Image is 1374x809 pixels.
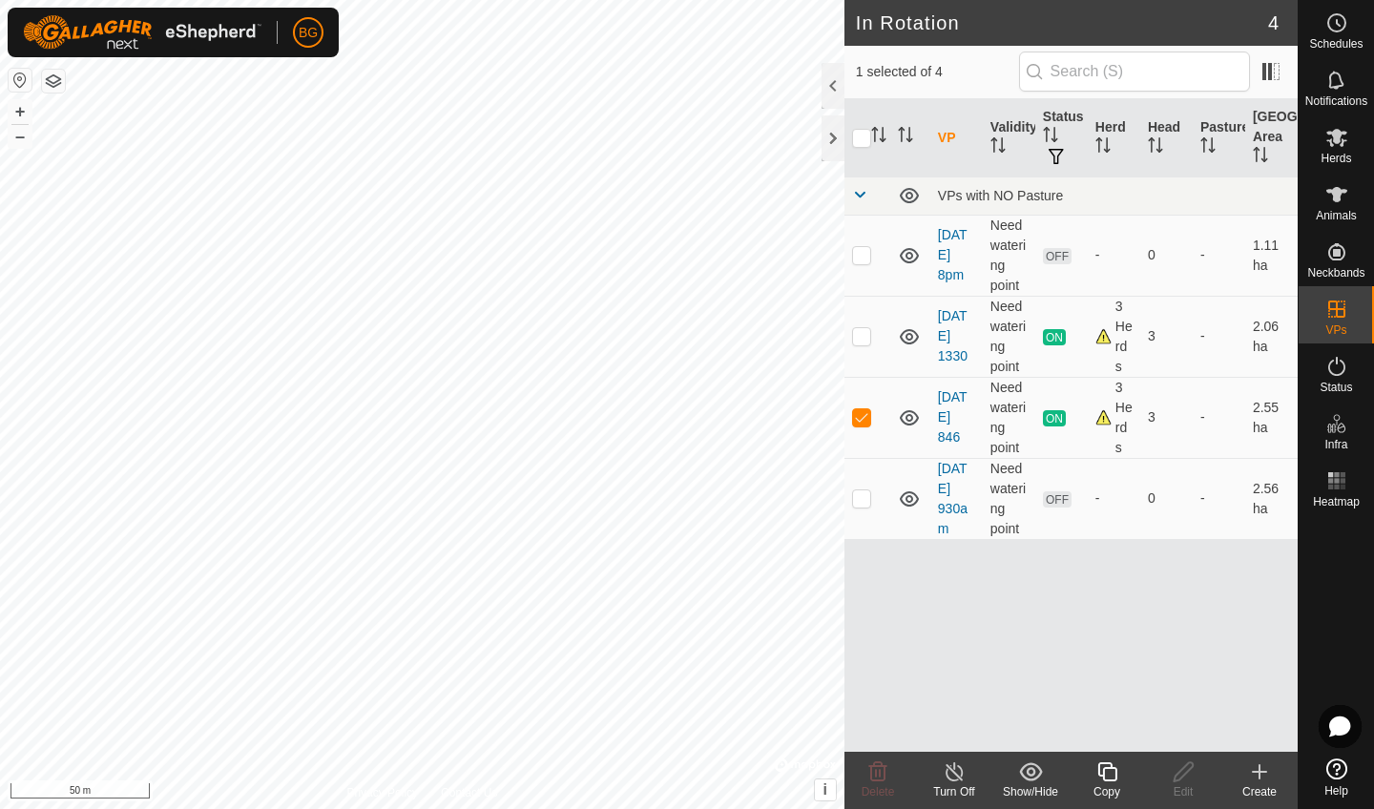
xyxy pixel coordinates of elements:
span: Animals [1316,210,1357,221]
p-sorticon: Activate to sort [871,130,886,145]
span: ON [1043,329,1066,345]
p-sorticon: Activate to sort [1200,140,1216,156]
span: Heatmap [1313,496,1360,508]
div: Create [1221,783,1298,800]
input: Search (S) [1019,52,1250,92]
h2: In Rotation [856,11,1268,34]
td: - [1193,377,1245,458]
div: Edit [1145,783,1221,800]
span: Neckbands [1307,267,1364,279]
td: 2.56 ha [1245,458,1298,539]
th: Status [1035,99,1088,177]
span: Status [1320,382,1352,393]
button: – [9,125,31,148]
p-sorticon: Activate to sort [1043,130,1058,145]
td: Need watering point [983,377,1035,458]
p-sorticon: Activate to sort [1095,140,1111,156]
td: 3 [1140,377,1193,458]
a: Help [1299,751,1374,804]
a: Contact Us [441,784,497,801]
span: OFF [1043,248,1072,264]
div: Turn Off [916,783,992,800]
td: 1.11 ha [1245,215,1298,296]
span: i [823,781,827,798]
td: Need watering point [983,296,1035,377]
span: BG [299,23,318,43]
span: Herds [1321,153,1351,164]
a: [DATE] 930am [938,461,968,536]
div: Copy [1069,783,1145,800]
td: - [1193,215,1245,296]
th: Pasture [1193,99,1245,177]
td: 3 [1140,296,1193,377]
span: Notifications [1305,95,1367,107]
td: - [1193,458,1245,539]
td: 0 [1140,458,1193,539]
p-sorticon: Activate to sort [1253,150,1268,165]
div: Show/Hide [992,783,1069,800]
a: Privacy Policy [346,784,418,801]
button: i [815,779,836,800]
div: VPs with NO Pasture [938,188,1290,203]
span: 4 [1268,9,1279,37]
a: [DATE] 8pm [938,227,968,282]
th: VP [930,99,983,177]
th: Head [1140,99,1193,177]
div: 3 Herds [1095,378,1133,458]
span: Help [1324,785,1348,797]
button: Reset Map [9,69,31,92]
span: VPs [1325,324,1346,336]
a: [DATE] 846 [938,389,968,445]
img: Gallagher Logo [23,15,261,50]
td: 2.06 ha [1245,296,1298,377]
span: Infra [1324,439,1347,450]
a: [DATE] 1330 [938,308,968,363]
span: OFF [1043,491,1072,508]
th: Herd [1088,99,1140,177]
th: [GEOGRAPHIC_DATA] Area [1245,99,1298,177]
td: 2.55 ha [1245,377,1298,458]
div: - [1095,245,1133,265]
div: - [1095,488,1133,508]
td: Need watering point [983,215,1035,296]
button: Map Layers [42,70,65,93]
td: - [1193,296,1245,377]
p-sorticon: Activate to sort [1148,140,1163,156]
p-sorticon: Activate to sort [990,140,1006,156]
span: Delete [862,785,895,799]
td: 0 [1140,215,1193,296]
span: Schedules [1309,38,1363,50]
p-sorticon: Activate to sort [898,130,913,145]
button: + [9,100,31,123]
span: 1 selected of 4 [856,62,1019,82]
span: ON [1043,410,1066,426]
th: Validity [983,99,1035,177]
div: 3 Herds [1095,297,1133,377]
td: Need watering point [983,458,1035,539]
